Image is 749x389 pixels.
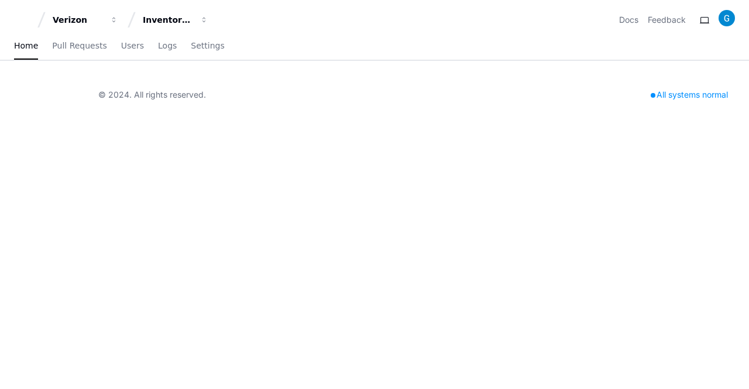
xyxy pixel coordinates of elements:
a: Logs [158,33,177,60]
div: Verizon [53,14,103,26]
img: ACg8ocLgD4B0PbMnFCRezSs6CxZErLn06tF4Svvl2GU3TFAxQEAh9w=s96-c [719,10,735,26]
button: Feedback [648,14,686,26]
button: Verizon [48,9,123,30]
span: Settings [191,42,224,49]
span: Pull Requests [52,42,106,49]
span: Home [14,42,38,49]
span: Logs [158,42,177,49]
a: Home [14,33,38,60]
a: Users [121,33,144,60]
div: All systems normal [644,87,735,103]
a: Settings [191,33,224,60]
a: Pull Requests [52,33,106,60]
span: Users [121,42,144,49]
a: Docs [619,14,638,26]
div: Inventory Management [143,14,193,26]
div: © 2024. All rights reserved. [98,89,206,101]
button: Inventory Management [138,9,213,30]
